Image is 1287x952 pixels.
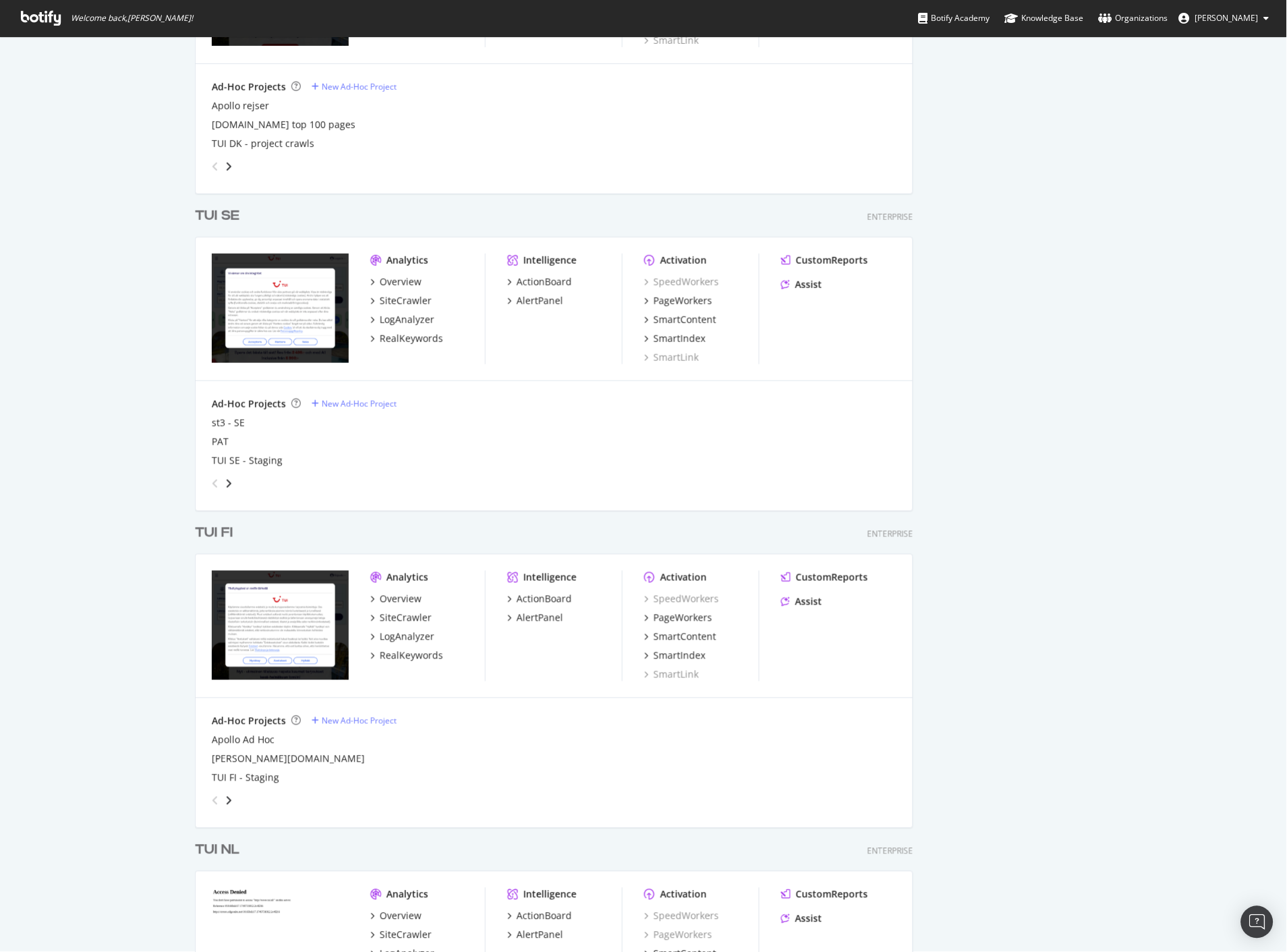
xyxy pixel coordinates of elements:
[1241,906,1274,939] div: Open Intercom Messenger
[312,715,397,727] a: New Ad-Hoc Project
[195,206,245,226] a: TUI SE
[644,592,719,606] a: SpeedWorkers
[523,571,577,584] div: Intelligence
[370,928,432,942] a: SiteCrawler
[523,254,577,267] div: Intelligence
[387,254,428,267] div: Analytics
[380,294,432,308] div: SiteCrawler
[380,313,434,327] div: LogAnalyzer
[1005,11,1084,25] div: Knowledge Base
[71,13,193,24] span: Welcome back, [PERSON_NAME] !
[212,416,245,430] div: st3 - SE
[212,571,349,680] img: tui.fi
[644,649,706,663] a: SmartIndex
[380,909,422,923] div: Overview
[212,118,355,132] div: [DOMAIN_NAME] top 100 pages
[867,528,913,540] div: Enterprise
[1195,12,1259,24] span: Kristiina Halme
[212,752,365,766] a: [PERSON_NAME][DOMAIN_NAME]
[507,611,563,625] a: AlertPanel
[212,733,275,747] a: Apollo Ad Hoc
[644,275,719,289] a: SpeedWorkers
[517,611,563,625] div: AlertPanel
[781,888,868,901] a: CustomReports
[212,254,349,363] img: tui.se
[206,473,224,495] div: angle-left
[644,313,716,327] a: SmartContent
[322,81,397,92] div: New Ad-Hoc Project
[370,313,434,327] a: LogAnalyzer
[224,477,233,491] div: angle-right
[212,771,279,785] div: TUI FI - Staging
[370,909,422,923] a: Overview
[195,524,233,543] div: TUI FI
[795,912,822,926] div: Assist
[312,81,397,92] a: New Ad-Hoc Project
[644,909,719,923] a: SpeedWorkers
[322,715,397,727] div: New Ad-Hoc Project
[212,435,229,449] a: PAT
[644,351,699,364] a: SmartLink
[781,278,822,291] a: Assist
[224,794,233,808] div: angle-right
[654,611,712,625] div: PageWorkers
[660,888,707,901] div: Activation
[195,206,239,226] div: TUI SE
[919,11,990,25] div: Botify Academy
[380,275,422,289] div: Overview
[212,99,269,113] a: Apollo rejser
[796,888,868,901] div: CustomReports
[654,332,706,345] div: SmartIndex
[644,668,699,681] a: SmartLink
[781,571,868,584] a: CustomReports
[212,397,286,411] div: Ad-Hoc Projects
[380,630,434,644] div: LogAnalyzer
[212,137,314,150] div: TUI DK - project crawls
[654,630,716,644] div: SmartContent
[781,595,822,609] a: Assist
[795,278,822,291] div: Assist
[507,592,572,606] a: ActionBoard
[370,275,422,289] a: Overview
[1168,7,1280,29] button: [PERSON_NAME]
[212,454,283,468] a: TUI SE - Staging
[195,524,238,543] a: TUI FI
[644,928,712,942] a: PageWorkers
[507,275,572,289] a: ActionBoard
[654,649,706,663] div: SmartIndex
[654,313,716,327] div: SmartContent
[796,571,868,584] div: CustomReports
[370,332,443,345] a: RealKeywords
[660,571,707,584] div: Activation
[781,912,822,926] a: Assist
[387,888,428,901] div: Analytics
[380,592,422,606] div: Overview
[781,254,868,267] a: CustomReports
[867,211,913,223] div: Enterprise
[523,888,577,901] div: Intelligence
[507,909,572,923] a: ActionBoard
[644,294,712,308] a: PageWorkers
[380,332,443,345] div: RealKeywords
[644,630,716,644] a: SmartContent
[195,841,239,860] div: TUI NL
[380,649,443,663] div: RealKeywords
[370,294,432,308] a: SiteCrawler
[517,294,563,308] div: AlertPanel
[507,294,563,308] a: AlertPanel
[370,649,443,663] a: RealKeywords
[380,928,432,942] div: SiteCrawler
[795,595,822,609] div: Assist
[644,34,699,47] a: SmartLink
[796,254,868,267] div: CustomReports
[380,611,432,625] div: SiteCrawler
